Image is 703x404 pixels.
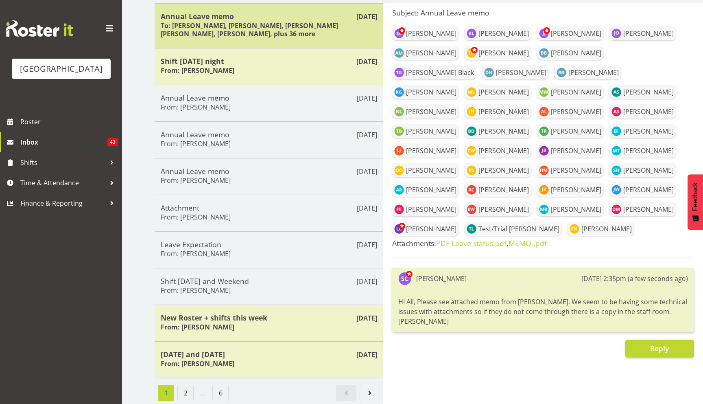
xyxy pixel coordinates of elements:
a: Next page [360,385,380,401]
div: [PERSON_NAME] [406,185,456,195]
h5: Annual Leave memo [161,12,377,21]
div: [PERSON_NAME] [478,165,529,175]
h6: From: [PERSON_NAME] [161,286,231,294]
h5: Shift [DATE] and Weekend [161,277,377,285]
img: felix-nicols11716.jpg [570,224,579,234]
img: alex-laverty10369.jpg [539,107,549,116]
div: [PERSON_NAME] [478,204,529,214]
h5: Leave Expectation [161,240,377,249]
p: [DATE] [357,277,377,286]
span: Inbox [20,136,107,148]
img: hamish-mckenzie11347.jpg [539,165,549,175]
a: PDF Leave status.pdf [436,238,507,248]
div: [PERSON_NAME] [551,29,601,38]
div: [PERSON_NAME] [551,185,601,195]
img: drew-nielsen5247.jpg [484,68,494,77]
img: tyla-robinson10542.jpg [539,126,549,136]
div: [PERSON_NAME] [416,274,467,283]
img: taylor-greenwood-black5201.jpg [394,68,404,77]
span: , [436,238,509,248]
div: [PERSON_NAME] [406,204,456,214]
h5: Annual Leave memo [161,167,377,176]
button: Reply [625,340,694,358]
img: testtrial-laurie11605.jpg [467,224,476,234]
div: [PERSON_NAME] [551,107,601,116]
div: [PERSON_NAME] [406,29,456,38]
div: [PERSON_NAME] [478,185,529,195]
div: [DATE] 2:35pm (a few seconds ago) [581,274,688,283]
div: [PERSON_NAME] [478,48,529,58]
img: oliver-obyrne11200.jpg [394,165,404,175]
h5: Shift [DATE] night [161,57,377,66]
p: [DATE] [357,130,377,140]
div: [PERSON_NAME] [568,68,619,77]
a: Page 2. [177,385,194,401]
img: angus-mcleay2489.jpg [394,48,404,58]
img: riley-crosbie11364.jpg [467,185,476,195]
img: braedyn-dykes10382.jpg [467,126,476,136]
div: [PERSON_NAME] [551,48,601,58]
img: alex-sansom10370.jpg [611,107,621,116]
div: [PERSON_NAME] [551,87,601,97]
img: pyper-smith11244.jpg [467,165,476,175]
div: [PERSON_NAME] [406,87,456,97]
img: madison-brown11454.jpg [539,204,549,214]
img: noah-lucy9853.jpg [394,107,404,116]
div: [PERSON_NAME] [623,126,674,136]
h6: From: [PERSON_NAME] [161,66,234,75]
img: jayden-obyrne2488.jpg [611,29,621,38]
h6: To: [PERSON_NAME], [PERSON_NAME], [PERSON_NAME] [PERSON_NAME], [PERSON_NAME], plus 36 more [161,22,377,38]
div: [PERSON_NAME] [623,204,674,214]
h6: From: [PERSON_NAME] [161,323,234,331]
div: [PERSON_NAME] [623,107,674,116]
img: thom-butson10379.jpg [394,126,404,136]
h6: From: [PERSON_NAME] [161,213,231,221]
h6: From: [PERSON_NAME] [161,140,231,148]
span: Reply [650,343,669,353]
img: addison-robetson11363.jpg [394,185,404,195]
img: emily-wheeler11453.jpg [467,204,476,214]
div: [PERSON_NAME] [623,87,674,97]
div: [PERSON_NAME] [478,87,529,97]
img: rashan-ryan6083.jpg [557,68,566,77]
h5: Annual Leave memo [161,130,377,139]
p: [DATE] [357,203,377,213]
img: thomas-meulenbroek4912.jpg [467,48,476,58]
span: Time & Attendance [20,177,106,189]
img: jayden-horsley10128.jpg [467,107,476,116]
div: Test/Trial [PERSON_NAME] [478,224,559,234]
a: Page 6. [212,385,229,401]
img: kylea-gough8577.jpg [394,87,404,97]
img: jade-johnson1105.jpg [539,29,549,38]
h5: Attachments: [392,239,694,248]
img: mark-lieshout8737.jpg [467,87,476,97]
p: [DATE] [357,240,377,250]
img: josh-keen11365.jpg [539,185,549,195]
h5: [DATE] and [DATE] [161,350,377,359]
img: Rosterit website logo [6,20,73,37]
div: [PERSON_NAME] [406,165,456,175]
img: milly-turrell11198.jpg [611,146,621,156]
div: [PERSON_NAME] [623,146,674,156]
p: [DATE] [356,12,377,22]
span: Roster [20,116,118,128]
img: laurie-cook11580.jpg [394,224,404,234]
div: [PERSON_NAME] [478,126,529,136]
div: [PERSON_NAME] [623,185,674,195]
img: maddie-wills8738.jpg [539,87,549,97]
div: [PERSON_NAME] [581,224,632,234]
img: devon-morris-brown11456.jpg [611,204,621,214]
img: lilah-jack11056.jpg [394,146,404,156]
h5: New Roster + shifts this week [161,313,377,322]
div: [GEOGRAPHIC_DATA] [20,63,103,75]
span: Feedback [692,182,699,211]
img: stephen-cook564.jpg [398,272,411,285]
h5: Annual Leave memo [161,93,377,102]
div: [PERSON_NAME] [551,126,601,136]
img: earl-foran11054.jpg [611,126,621,136]
h5: Subject: Annual Leave memo [392,8,694,17]
img: ajay-smith9852.jpg [611,87,621,97]
p: [DATE] [357,167,377,176]
span: Shifts [20,156,106,169]
p: [DATE] [357,93,377,103]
